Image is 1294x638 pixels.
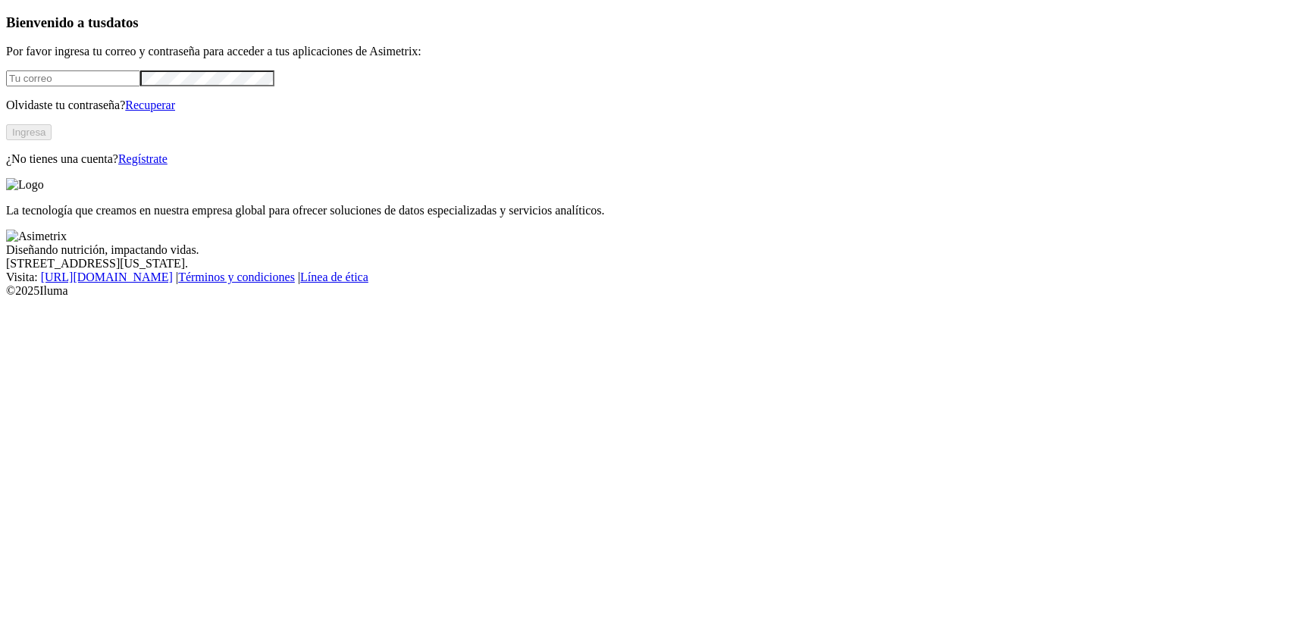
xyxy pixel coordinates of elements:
p: ¿No tienes una cuenta? [6,152,1288,166]
div: © 2025 Iluma [6,284,1288,298]
h3: Bienvenido a tus [6,14,1288,31]
p: Por favor ingresa tu correo y contraseña para acceder a tus aplicaciones de Asimetrix: [6,45,1288,58]
div: Diseñando nutrición, impactando vidas. [6,243,1288,257]
input: Tu correo [6,70,140,86]
a: [URL][DOMAIN_NAME] [41,271,173,283]
div: Visita : | | [6,271,1288,284]
a: Términos y condiciones [178,271,295,283]
img: Logo [6,178,44,192]
a: Regístrate [118,152,168,165]
p: La tecnología que creamos en nuestra empresa global para ofrecer soluciones de datos especializad... [6,204,1288,217]
p: Olvidaste tu contraseña? [6,99,1288,112]
span: datos [106,14,139,30]
a: Recuperar [125,99,175,111]
div: [STREET_ADDRESS][US_STATE]. [6,257,1288,271]
button: Ingresa [6,124,52,140]
img: Asimetrix [6,230,67,243]
a: Línea de ética [300,271,368,283]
